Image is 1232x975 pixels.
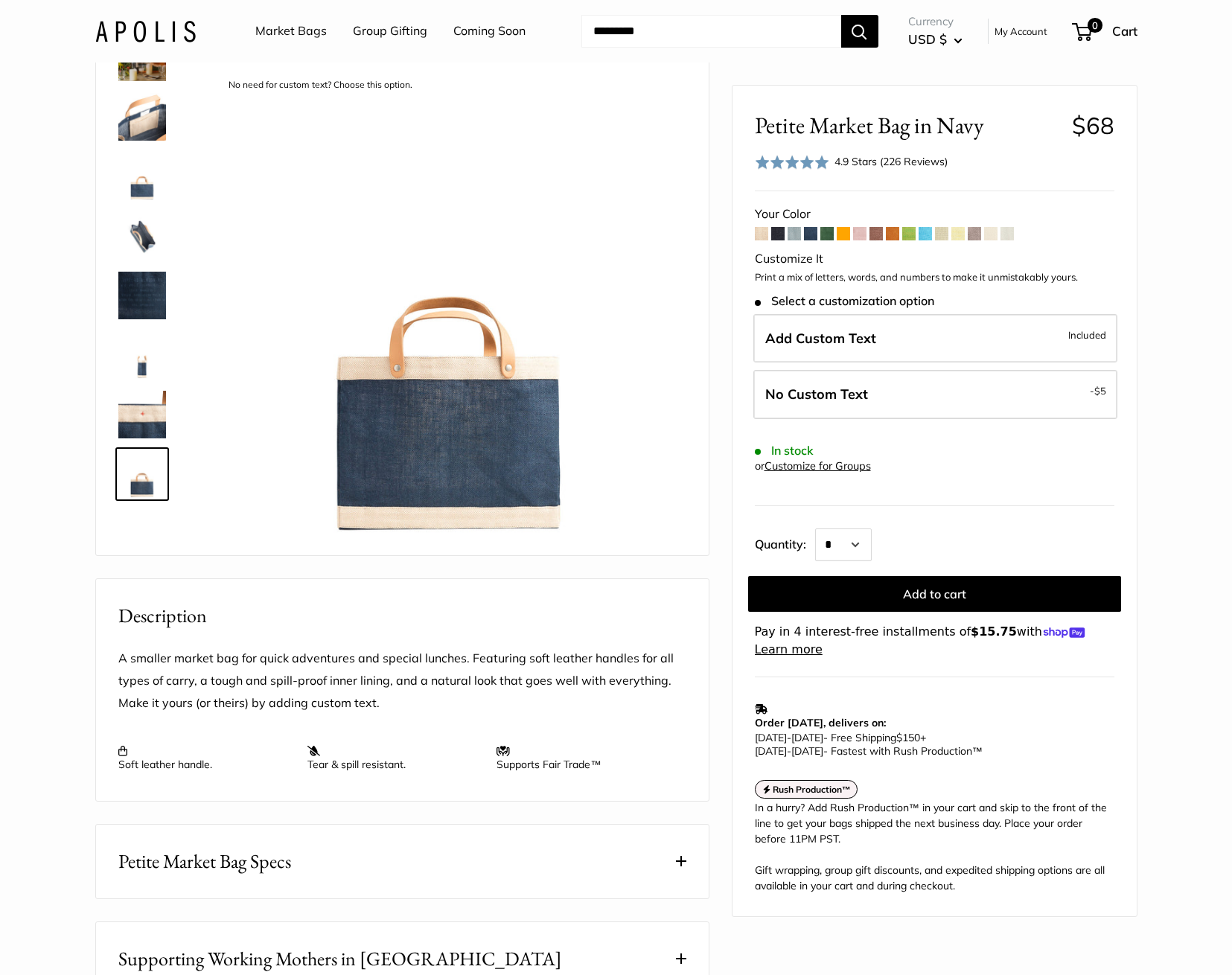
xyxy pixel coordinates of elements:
span: [DATE] [755,744,787,758]
p: Tear & spill resistant. [307,744,482,771]
div: or [755,456,871,476]
span: Included [1068,325,1106,343]
div: 4.9 Stars (226 Reviews) [755,151,948,173]
img: description_Inner pocket good for daily drivers. [118,93,166,141]
span: [DATE] [791,744,823,758]
div: Customize It [755,248,1114,270]
a: description_Seal of authenticity printed on the backside of every bag. [115,150,169,203]
div: Your Color [755,203,1114,226]
span: [DATE] [755,731,787,744]
strong: Rush Production™ [773,784,851,795]
img: Petite Market Bag in Navy [118,331,166,379]
p: Print a mix of letters, words, and numbers to make it unmistakably yours. [755,270,1114,285]
a: Petite Market Bag in Navy [115,388,169,441]
button: USD $ [908,28,963,51]
img: description_No need for custom text? Choose this option. [215,69,686,540]
a: 0 Cart [1073,19,1137,43]
label: Add Custom Text [753,313,1117,362]
button: Search [841,15,878,48]
span: Petite Market Bag Specs [118,847,291,876]
span: Add Custom Text [765,329,876,346]
span: - [1090,382,1106,400]
a: Customize for Groups [765,459,871,473]
div: No need for custom text? Choose this option. [221,75,420,95]
a: description_Spacious inner area with room for everything. Plus water-resistant lining. [115,209,169,263]
label: Quantity: [755,524,815,561]
a: Market Bags [255,20,327,42]
button: Petite Market Bag Specs [96,825,709,898]
span: - [787,731,791,744]
p: - Free Shipping + [755,731,1107,758]
span: USD $ [908,31,947,47]
h2: Description [118,601,686,630]
div: 4.9 Stars (226 Reviews) [834,153,948,170]
img: description_No need for custom text? Choose this option. [118,450,166,498]
p: Soft leather handle. [118,744,293,771]
span: Cart [1112,23,1137,39]
label: Leave Blank [753,370,1117,419]
p: Supports Fair Trade™ [497,744,671,771]
span: Petite Market Bag in Navy [755,112,1061,139]
img: Petite Market Bag in Navy [118,272,166,319]
a: Petite Market Bag in Navy [115,328,169,382]
a: Group Gifting [353,20,427,42]
button: Add to cart [748,576,1121,612]
a: description_No need for custom text? Choose this option. [115,447,169,501]
span: Currency [908,11,963,32]
a: description_Inner pocket good for daily drivers. [115,90,169,144]
strong: Order [DATE], delivers on: [755,716,886,729]
a: Petite Market Bag in Navy [115,269,169,322]
p: A smaller market bag for quick adventures and special lunches. Featuring soft leather handles for... [118,648,686,715]
span: - Fastest with Rush Production™ [755,744,983,758]
span: No Custom Text [765,386,868,403]
span: 0 [1087,18,1102,33]
div: In a hurry? Add Rush Production™ in your cart and skip to the front of the line to get your bags ... [755,800,1114,894]
img: description_Seal of authenticity printed on the backside of every bag. [118,153,166,200]
a: Coming Soon [453,20,526,42]
img: Petite Market Bag in Navy [118,391,166,438]
img: Apolis [95,20,196,42]
span: $68 [1072,111,1114,140]
span: $5 [1094,385,1106,397]
span: [DATE] [791,731,823,744]
input: Search... [581,15,841,48]
img: description_Spacious inner area with room for everything. Plus water-resistant lining. [118,212,166,260]
span: $150 [896,731,920,744]
span: In stock [755,444,814,458]
span: - [787,744,791,758]
a: My Account [995,22,1047,40]
span: Select a customization option [755,294,934,308]
span: Supporting Working Mothers in [GEOGRAPHIC_DATA] [118,944,562,974]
